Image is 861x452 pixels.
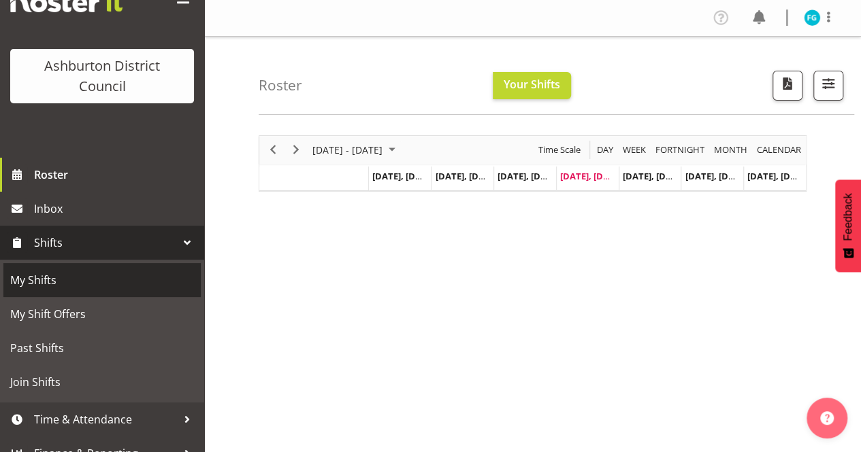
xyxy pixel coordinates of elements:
button: Time Scale [536,141,583,158]
span: [DATE], [DATE] [498,170,559,182]
button: September 2025 [310,141,402,158]
div: Timeline Week of September 18, 2025 [259,135,807,192]
button: Timeline Day [595,141,616,158]
button: Feedback - Show survey [835,179,861,272]
span: Feedback [842,193,854,241]
span: [DATE], [DATE] [747,170,809,182]
button: Your Shifts [493,72,571,99]
button: Download a PDF of the roster according to the set date range. [773,71,802,101]
span: My Shift Offers [10,304,194,324]
span: Join Shifts [10,372,194,392]
a: Past Shifts [3,331,201,365]
span: [DATE], [DATE] [372,170,434,182]
button: Month [755,141,804,158]
span: [DATE], [DATE] [623,170,685,182]
img: help-xxl-2.png [820,411,834,425]
button: Previous [264,141,282,158]
span: [DATE] - [DATE] [311,141,384,158]
div: previous period [261,136,285,164]
span: Shifts [34,232,177,253]
span: Week [621,141,647,158]
span: Day [596,141,615,158]
span: My Shifts [10,270,194,290]
span: Your Shifts [504,77,560,92]
span: Roster [34,164,197,185]
span: [DATE], [DATE] [560,170,622,182]
button: Next [287,141,306,158]
span: Inbox [34,198,197,219]
div: next period [285,136,308,164]
span: calendar [756,141,802,158]
span: [DATE], [DATE] [435,170,497,182]
div: September 15 - 21, 2025 [308,136,404,164]
button: Fortnight [653,141,707,158]
h4: Roster [259,77,302,93]
a: Join Shifts [3,365,201,399]
div: Ashburton District Council [24,56,180,97]
span: Fortnight [654,141,706,158]
button: Timeline Week [621,141,649,158]
a: My Shifts [3,263,201,297]
button: Timeline Month [712,141,750,158]
span: Time & Attendance [34,409,177,430]
button: Filter Shifts [813,71,843,101]
span: Time Scale [537,141,582,158]
span: [DATE], [DATE] [685,170,747,182]
img: felix-glasner11946.jpg [804,10,820,26]
span: Past Shifts [10,338,194,358]
span: Month [713,141,749,158]
a: My Shift Offers [3,297,201,331]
